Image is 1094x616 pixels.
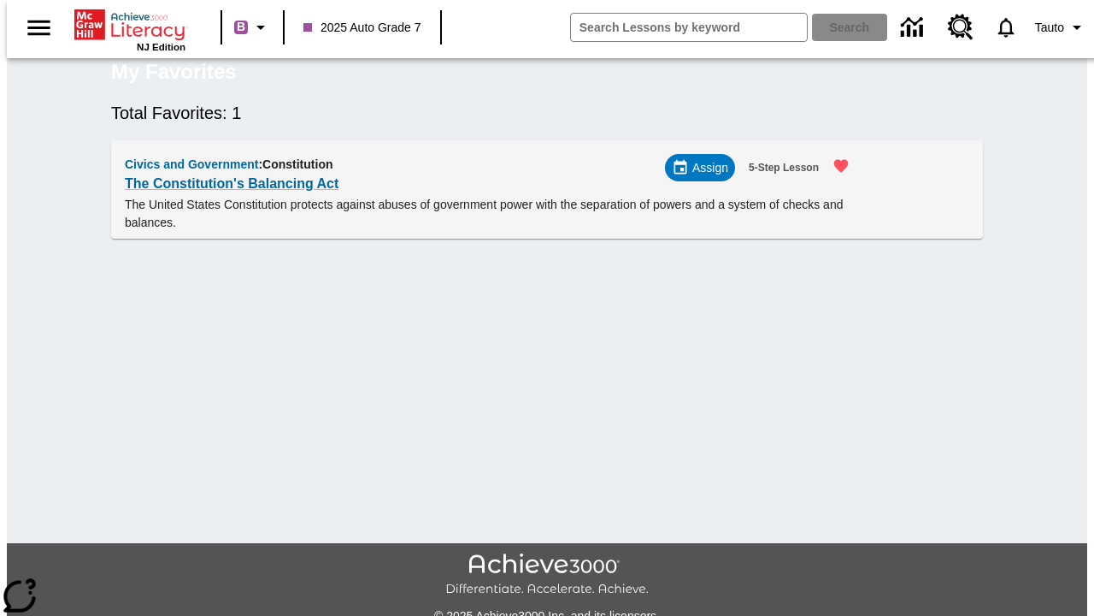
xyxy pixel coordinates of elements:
h6: Total Favorites: 1 [111,99,983,127]
a: Home [74,8,185,42]
span: 5-Step Lesson [749,159,819,177]
span: : Constitution [258,157,332,171]
span: B [237,16,245,38]
button: Open side menu [14,3,64,53]
div: Home [74,6,185,52]
button: Boost Class color is purple. Change class color [227,12,278,43]
button: 5-Step Lesson [742,154,826,182]
span: Civics and Government [125,157,258,171]
input: search field [571,14,807,41]
img: Achieve3000 Differentiate Accelerate Achieve [445,554,649,597]
a: The Constitution's Balancing Act [125,172,338,196]
h5: My Favorites [111,58,237,86]
a: Resource Center, Will open in new tab [938,4,984,50]
div: Assign Choose Dates [665,154,735,181]
p: The United States Constitution protects against abuses of government power with the separation of... [125,196,860,232]
button: Remove from Favorites [822,147,860,185]
span: 2025 Auto Grade 7 [303,19,421,37]
span: Assign [692,159,728,177]
span: NJ Edition [137,42,185,52]
a: Data Center [891,4,938,51]
span: Tauto [1035,19,1064,37]
a: Notifications [984,5,1028,50]
button: Profile/Settings [1028,12,1094,43]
